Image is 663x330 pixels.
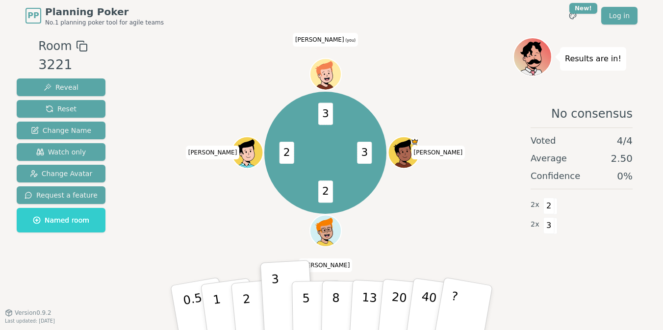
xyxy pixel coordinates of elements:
span: Change Avatar [30,169,93,178]
span: 2.50 [611,152,633,165]
span: Isaac is the host [410,138,418,146]
span: Voted [531,134,556,148]
p: Results are in! [565,52,621,66]
span: Request a feature [25,190,98,200]
span: Reset [46,104,76,114]
span: Click to change your name [186,146,240,159]
span: Last updated: [DATE] [5,318,55,324]
span: Confidence [531,169,580,183]
span: 3 [357,141,372,163]
button: Named room [17,208,105,232]
span: Watch only [36,147,86,157]
span: Click to change your name [293,33,358,47]
span: PP [27,10,39,22]
a: PPPlanning PokerNo.1 planning poker tool for agile teams [25,5,164,26]
span: 2 [318,180,332,203]
span: Planning Poker [45,5,164,19]
span: 0 % [617,169,633,183]
span: 4 / 4 [617,134,633,148]
span: Room [38,37,72,55]
button: Request a feature [17,186,105,204]
button: Watch only [17,143,105,161]
button: Change Name [17,122,105,139]
span: Average [531,152,567,165]
button: Click to change your avatar [310,59,340,89]
span: 2 [279,141,294,163]
span: Click to change your name [411,146,465,159]
span: 2 x [531,200,539,210]
div: 3221 [38,55,87,75]
span: Version 0.9.2 [15,309,51,317]
span: Change Name [31,126,91,135]
button: Version0.9.2 [5,309,51,317]
span: No.1 planning poker tool for agile teams [45,19,164,26]
span: Click to change your name [299,258,353,272]
a: Log in [601,7,637,25]
button: Reset [17,100,105,118]
span: 3 [543,217,555,234]
span: (you) [344,38,356,43]
span: Named room [33,215,89,225]
button: Change Avatar [17,165,105,182]
button: New! [564,7,582,25]
button: Reveal [17,78,105,96]
div: New! [569,3,597,14]
span: 2 x [531,219,539,230]
p: 3 [271,272,282,326]
span: 2 [543,198,555,214]
span: No consensus [551,106,633,122]
span: Reveal [44,82,78,92]
span: 3 [318,102,332,125]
